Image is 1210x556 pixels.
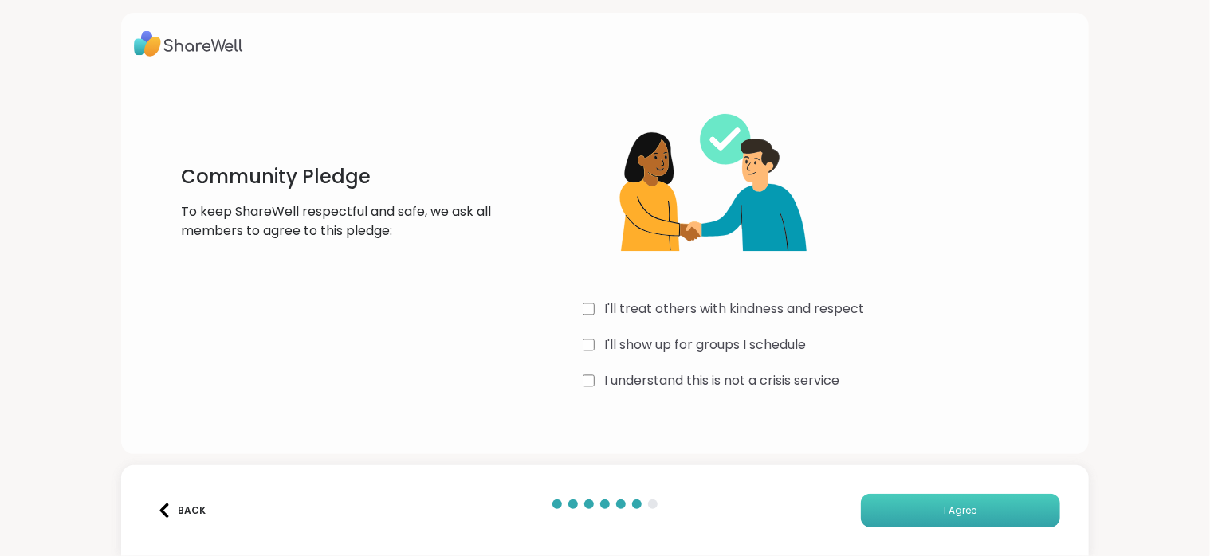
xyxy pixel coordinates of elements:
span: I Agree [945,503,977,518]
img: ShareWell Logo [134,25,243,62]
button: I Agree [861,494,1060,527]
label: I'll treat others with kindness and respect [604,300,864,319]
button: Back [150,494,214,527]
div: Back [157,503,206,518]
label: I understand this is not a crisis service [604,371,839,390]
label: I'll show up for groups I schedule [604,335,806,354]
h1: Community Pledge [181,164,500,190]
p: To keep ShareWell respectful and safe, we ask all members to agree to this pledge: [181,202,500,241]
